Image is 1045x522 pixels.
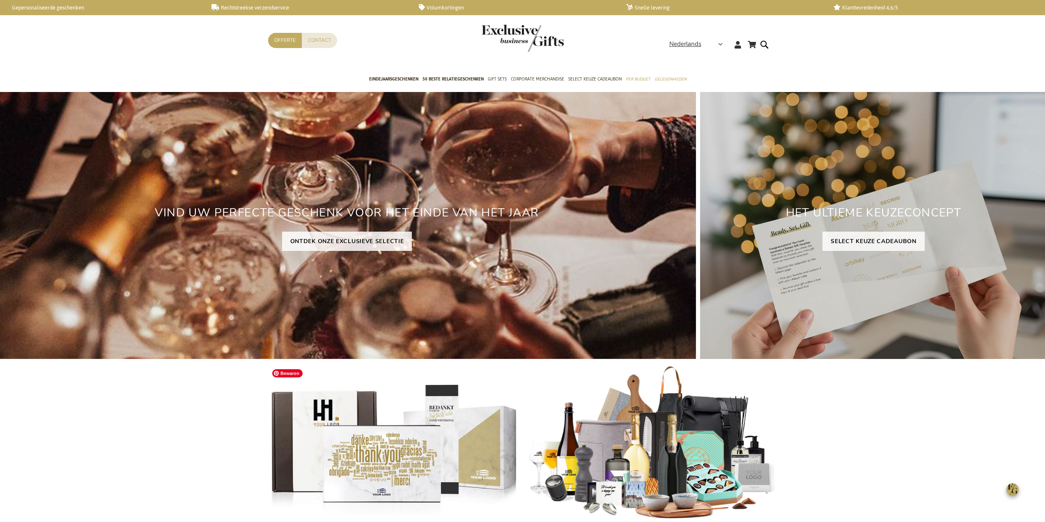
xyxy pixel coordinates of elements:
img: Exclusive Business gifts logo [482,25,564,52]
span: Eindejaarsgeschenken [369,75,418,83]
span: Gift Sets [488,75,507,83]
a: Snelle levering [626,4,820,11]
a: store logo [482,25,523,52]
a: Rechtstreekse verzendservice [211,4,406,11]
a: ONTDEK ONZE EXCLUSIEVE SELECTIE [282,232,412,251]
span: 50 beste relatiegeschenken [423,75,484,83]
a: SELECT KEUZE CADEAUBON [822,232,924,251]
span: Select Keuze Cadeaubon [568,75,622,83]
a: Contact [302,33,337,48]
a: Volumkortingen [419,4,613,11]
span: Bewaren [272,369,303,377]
a: Klanttevredenheid 4,6/5 [834,4,1028,11]
span: Per Budget [626,75,650,83]
span: Gelegenheden [655,75,687,83]
img: Gepersonaliseerde relatiegeschenken voor personeel en klanten [527,365,777,522]
span: Nederlands [669,39,701,49]
a: Offerte [268,33,302,48]
span: Corporate Merchandise [511,75,564,83]
div: Nederlands [669,39,728,49]
img: Gepersonaliseerde relatiegeschenken voor personeel en klanten [268,365,519,522]
a: Gepersonaliseerde geschenken [4,4,198,11]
